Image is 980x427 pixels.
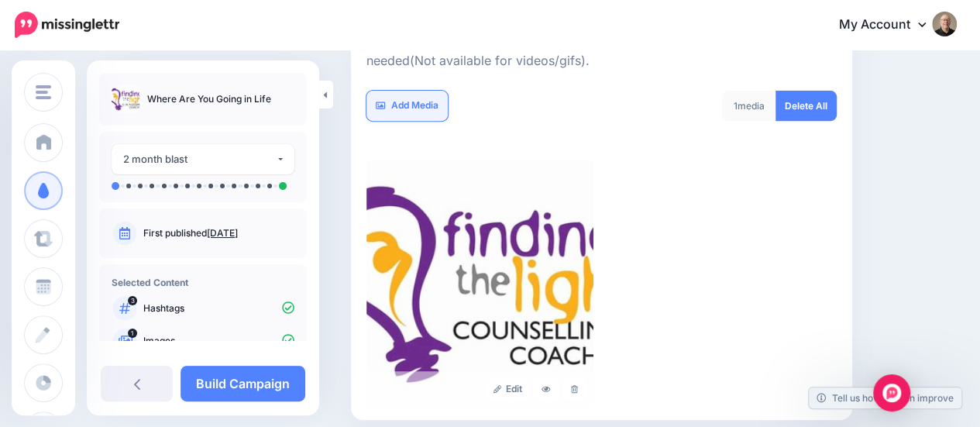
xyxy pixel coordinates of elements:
[15,12,119,38] img: Missinglettr
[112,144,294,174] button: 2 month blast
[128,296,137,305] span: 3
[207,227,238,239] a: [DATE]
[366,91,448,121] a: Add Media
[366,3,837,408] div: Select Media
[128,329,137,338] span: 1
[722,91,776,121] div: media
[147,91,271,107] p: Where Are You Going in Life
[824,6,957,44] a: My Account
[775,91,837,121] a: Delete All
[873,374,910,412] div: Open Intercom Messenger
[143,226,294,240] p: First published
[36,85,51,99] img: menu.png
[112,85,139,113] img: 9f9bdc18196cca04dceb2944bb8ee4cf_thumb.jpg
[809,387,961,408] a: Tell us how we can improve
[112,277,294,288] h4: Selected Content
[143,301,294,315] p: Hashtags
[366,160,593,408] img: 9f9bdc18196cca04dceb2944bb8ee4cf_large.jpg
[734,100,738,112] span: 1
[143,334,294,348] p: Images
[486,379,530,400] a: Edit
[123,150,276,168] div: 2 month blast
